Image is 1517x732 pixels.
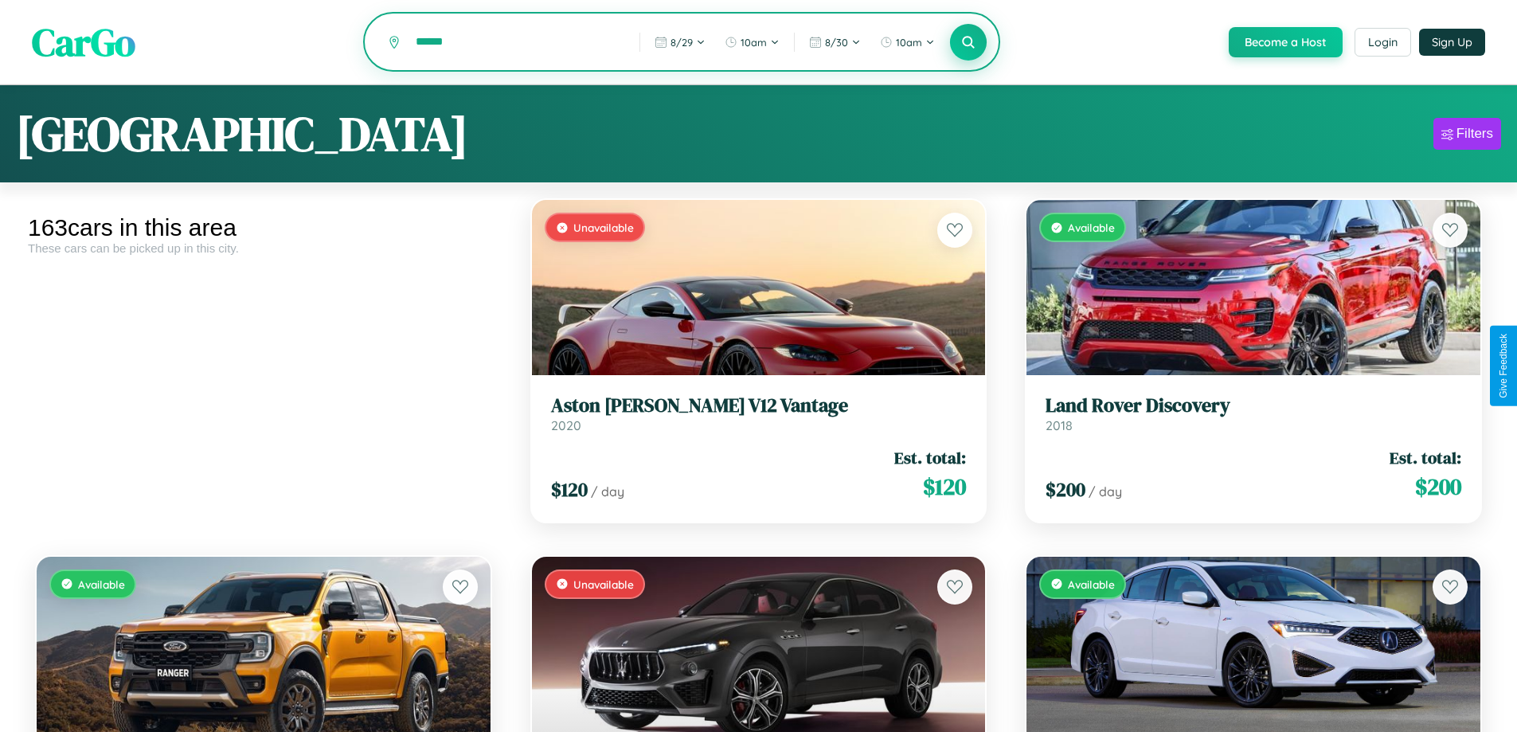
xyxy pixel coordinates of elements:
[1456,126,1493,142] div: Filters
[741,36,767,49] span: 10am
[573,577,634,591] span: Unavailable
[1498,334,1509,398] div: Give Feedback
[1046,394,1461,433] a: Land Rover Discovery2018
[825,36,848,49] span: 8 / 30
[894,446,966,469] span: Est. total:
[671,36,693,49] span: 8 / 29
[923,471,966,503] span: $ 120
[801,29,869,55] button: 8/30
[16,101,468,166] h1: [GEOGRAPHIC_DATA]
[551,476,588,503] span: $ 120
[1355,28,1411,57] button: Login
[1089,483,1122,499] span: / day
[647,29,714,55] button: 8/29
[551,417,581,433] span: 2020
[872,29,943,55] button: 10am
[717,29,788,55] button: 10am
[1046,417,1073,433] span: 2018
[1068,221,1115,234] span: Available
[1390,446,1461,469] span: Est. total:
[1419,29,1485,56] button: Sign Up
[1415,471,1461,503] span: $ 200
[1433,118,1501,150] button: Filters
[32,16,135,69] span: CarGo
[573,221,634,234] span: Unavailable
[551,394,967,417] h3: Aston [PERSON_NAME] V12 Vantage
[78,577,125,591] span: Available
[591,483,624,499] span: / day
[896,36,922,49] span: 10am
[28,241,499,255] div: These cars can be picked up in this city.
[28,214,499,241] div: 163 cars in this area
[1046,394,1461,417] h3: Land Rover Discovery
[1046,476,1085,503] span: $ 200
[1229,27,1343,57] button: Become a Host
[1068,577,1115,591] span: Available
[551,394,967,433] a: Aston [PERSON_NAME] V12 Vantage2020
